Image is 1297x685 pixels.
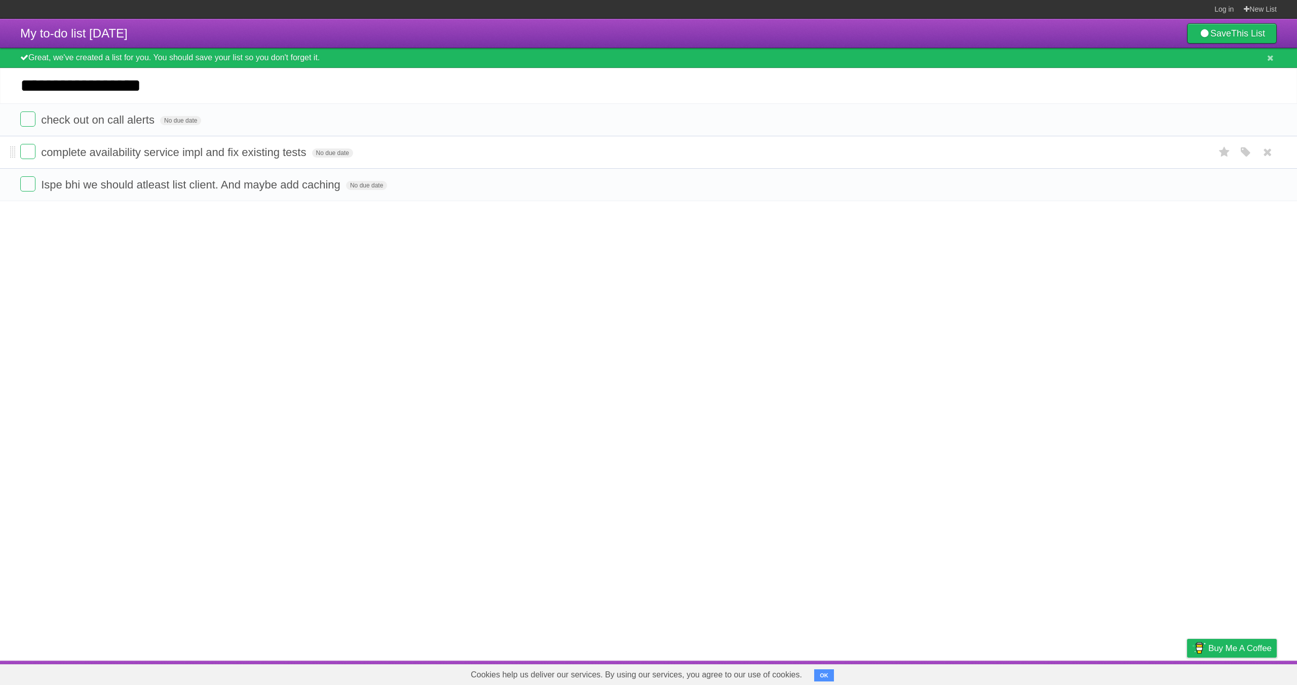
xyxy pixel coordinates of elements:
[41,178,343,191] span: Ispe bhi we should atleast list client. And maybe add caching
[1208,639,1272,657] span: Buy me a coffee
[20,176,35,192] label: Done
[1086,663,1127,682] a: Developers
[1052,663,1074,682] a: About
[20,144,35,159] label: Done
[1231,28,1265,39] b: This List
[1187,639,1277,658] a: Buy me a coffee
[1192,639,1206,657] img: Buy me a coffee
[312,148,353,158] span: No due date
[1139,663,1162,682] a: Terms
[814,669,834,681] button: OK
[41,113,157,126] span: check out on call alerts
[1215,144,1234,161] label: Star task
[461,665,812,685] span: Cookies help us deliver our services. By using our services, you agree to our use of cookies.
[41,146,309,159] span: complete availability service impl and fix existing tests
[1187,23,1277,44] a: SaveThis List
[1174,663,1200,682] a: Privacy
[20,26,128,40] span: My to-do list [DATE]
[160,116,201,125] span: No due date
[346,181,387,190] span: No due date
[1213,663,1277,682] a: Suggest a feature
[20,111,35,127] label: Done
